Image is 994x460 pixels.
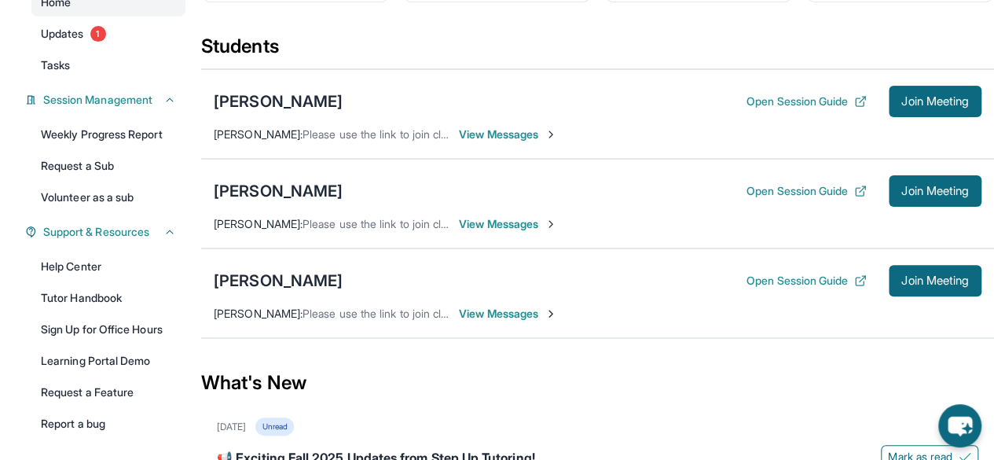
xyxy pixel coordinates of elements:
[31,378,185,407] a: Request a Feature
[459,306,557,322] span: View Messages
[901,276,969,285] span: Join Meeting
[746,94,867,109] button: Open Session Guide
[255,418,293,436] div: Unread
[303,217,812,230] span: Please use the link to join class on 10/8 ([DATE]) at 4 pm for [PERSON_NAME] and 5 pm for Angelique.
[889,86,981,117] button: Join Meeting
[214,90,343,112] div: [PERSON_NAME]
[459,216,557,232] span: View Messages
[214,270,343,292] div: [PERSON_NAME]
[43,224,149,240] span: Support & Resources
[545,218,557,230] img: Chevron-Right
[31,120,185,149] a: Weekly Progress Report
[901,186,969,196] span: Join Meeting
[214,217,303,230] span: [PERSON_NAME] :
[214,307,303,320] span: [PERSON_NAME] :
[41,57,70,73] span: Tasks
[303,307,597,320] span: Please use the link to join class on [DATE] ([DATE]) at 3 pm.
[31,20,185,48] a: Updates1
[41,26,84,42] span: Updates
[37,224,176,240] button: Support & Resources
[545,307,557,320] img: Chevron-Right
[201,34,994,68] div: Students
[37,92,176,108] button: Session Management
[31,284,185,312] a: Tutor Handbook
[201,348,994,418] div: What's New
[90,26,106,42] span: 1
[31,183,185,212] a: Volunteer as a sub
[31,51,185,79] a: Tasks
[889,265,981,296] button: Join Meeting
[43,92,152,108] span: Session Management
[901,97,969,106] span: Join Meeting
[746,273,867,289] button: Open Session Guide
[31,152,185,180] a: Request a Sub
[217,421,246,433] div: [DATE]
[459,127,557,142] span: View Messages
[31,347,185,375] a: Learning Portal Demo
[889,175,981,207] button: Join Meeting
[31,252,185,281] a: Help Center
[938,404,981,447] button: chat-button
[31,410,185,438] a: Report a bug
[31,315,185,344] a: Sign Up for Office Hours
[545,128,557,141] img: Chevron-Right
[303,127,812,141] span: Please use the link to join class on 10/8 ([DATE]) at 4 pm for [PERSON_NAME] and 5 pm for Angelique.
[214,180,343,202] div: [PERSON_NAME]
[746,183,867,199] button: Open Session Guide
[214,127,303,141] span: [PERSON_NAME] :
